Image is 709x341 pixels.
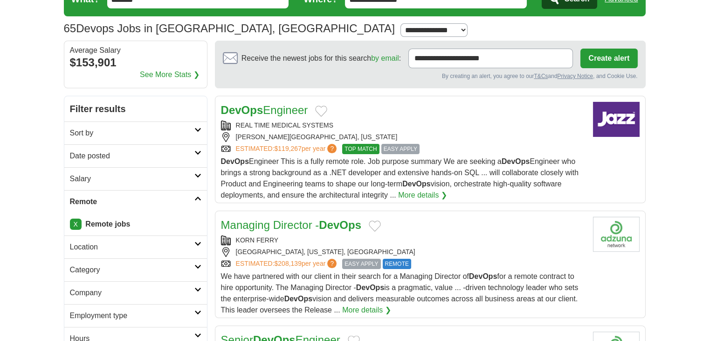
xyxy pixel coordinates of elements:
[221,132,585,142] div: [PERSON_NAME][GEOGRAPHIC_DATA], [US_STATE]
[223,72,638,80] div: By creating an alert, you agree to our and , and Cookie Use.
[64,121,207,144] a: Sort by
[315,106,327,117] button: Add to favorite jobs
[557,73,593,79] a: Privacy Notice
[64,96,207,121] h2: Filter results
[342,305,391,316] a: More details ❯
[64,167,207,190] a: Salary
[342,259,380,269] span: EASY APPLY
[221,104,263,116] strong: DevOps
[593,217,640,252] img: Company logo
[319,219,361,231] strong: DevOps
[593,102,640,137] img: Company logo
[371,54,399,62] a: by email
[70,54,201,71] div: $153,901
[327,144,337,153] span: ?
[236,259,339,269] a: ESTIMATED:$208,139per year?
[64,235,207,258] a: Location
[502,157,530,165] strong: DevOps
[236,144,339,154] a: ESTIMATED:$119,267per year?
[402,180,430,188] strong: DevOps
[70,219,82,230] a: X
[534,73,548,79] a: T&Cs
[64,20,76,37] span: 65
[398,190,447,201] a: More details ❯
[70,287,194,298] h2: Company
[381,144,420,154] span: EASY APPLY
[85,220,130,228] strong: Remote jobs
[64,304,207,327] a: Employment type
[284,295,312,303] strong: DevOps
[580,49,637,68] button: Create alert
[221,121,585,130] div: REAL TIME MEDICAL SYSTEMS
[70,310,194,321] h2: Employment type
[383,259,411,269] span: REMOTE
[221,157,579,199] span: Engineer This is a fully remote role. Job purpose summary We are seeking a Engineer who brings a ...
[221,235,585,245] div: KORN FERRY
[70,128,194,139] h2: Sort by
[274,260,301,267] span: $208,139
[241,53,401,64] span: Receive the newest jobs for this search :
[327,259,337,268] span: ?
[221,272,578,314] span: We have partnered with our client in their search for a Managing Director of for a remote contrac...
[469,272,497,280] strong: DevOps
[221,247,585,257] div: [GEOGRAPHIC_DATA], [US_STATE], [GEOGRAPHIC_DATA]
[274,145,301,152] span: $119,267
[70,242,194,253] h2: Location
[64,22,395,35] h1: Devops Jobs in [GEOGRAPHIC_DATA], [GEOGRAPHIC_DATA]
[70,196,194,207] h2: Remote
[64,144,207,167] a: Date posted
[221,219,361,231] a: Managing Director -DevOps
[70,150,194,162] h2: Date posted
[70,264,194,276] h2: Category
[70,173,194,185] h2: Salary
[70,47,201,54] div: Average Salary
[64,190,207,213] a: Remote
[64,258,207,281] a: Category
[342,144,379,154] span: TOP MATCH
[356,284,384,291] strong: DevOps
[369,220,381,232] button: Add to favorite jobs
[221,157,249,165] strong: DevOps
[64,281,207,304] a: Company
[221,104,308,116] a: DevOpsEngineer
[140,69,200,80] a: See More Stats ❯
